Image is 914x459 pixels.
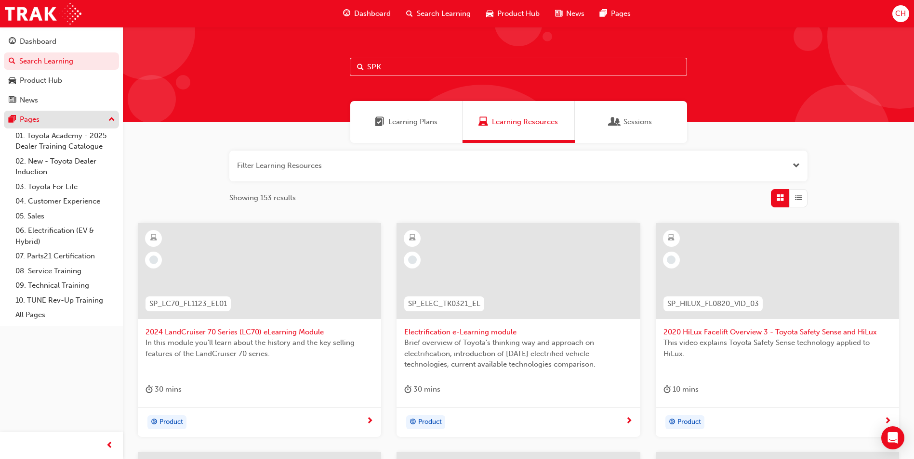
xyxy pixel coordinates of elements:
a: Dashboard [4,33,119,51]
span: search-icon [406,8,413,20]
span: guage-icon [343,8,350,20]
span: Dashboard [354,8,391,19]
span: SP_LC70_FL1123_EL01 [149,298,227,309]
span: learningResourceType_ELEARNING-icon [668,232,675,244]
span: learningRecordVerb_NONE-icon [667,255,676,264]
span: Sessions [623,116,652,127]
div: 30 mins [404,383,440,395]
span: Brief overview of Toyota’s thinking way and approach on electrification, introduction of [DATE] e... [404,337,632,370]
span: Showing 153 results [229,192,296,204]
span: guage-icon [9,38,16,46]
a: 08. Service Training [12,264,119,279]
a: pages-iconPages [592,4,638,24]
span: next-icon [625,417,633,426]
span: Product [418,417,442,428]
div: 10 mins [663,383,699,395]
span: Sessions [610,116,620,127]
a: 09. Technical Training [12,278,119,293]
div: Pages [20,114,40,125]
span: Grid [777,192,784,204]
button: Pages [4,111,119,128]
span: learningResourceType_ELEARNING-icon [150,232,157,244]
span: News [566,8,584,19]
span: Learning Plans [375,116,384,127]
span: 2020 HiLux Facelift Overview 3 - Toyota Safety Sense and HiLux [663,327,891,338]
div: Open Intercom Messenger [881,426,904,449]
a: 01. Toyota Academy - 2025 Dealer Training Catalogue [12,128,119,154]
img: Trak [5,3,81,25]
span: learningResourceType_ELEARNING-icon [409,232,416,244]
span: Pages [611,8,631,19]
button: DashboardSearch LearningProduct HubNews [4,31,119,111]
span: duration-icon [404,383,411,395]
a: guage-iconDashboard [335,4,398,24]
span: Search Learning [417,8,471,19]
span: car-icon [9,76,16,85]
span: Search [357,62,364,73]
span: In this module you'll learn about the history and the key selling features of the LandCruiser 70 ... [146,337,373,359]
a: car-iconProduct Hub [478,4,547,24]
a: 05. Sales [12,209,119,224]
span: target-icon [410,416,416,429]
a: SP_HILUX_FL0820_VID_032020 HiLux Facelift Overview 3 - Toyota Safety Sense and HiLuxThis video ex... [656,223,899,437]
span: This video explains Toyota Safety Sense technology applied to HiLux. [663,337,891,359]
span: target-icon [669,416,676,429]
a: news-iconNews [547,4,592,24]
a: 03. Toyota For Life [12,179,119,194]
span: target-icon [151,416,158,429]
a: 07. Parts21 Certification [12,249,119,264]
span: Product [159,417,183,428]
span: duration-icon [146,383,153,395]
a: search-iconSearch Learning [398,4,478,24]
span: CH [895,8,906,19]
span: next-icon [366,417,373,426]
span: Learning Plans [388,116,437,127]
span: 2024 LandCruiser 70 Series (LC70) eLearning Module [146,327,373,338]
span: SP_ELEC_TK0321_EL [408,298,480,309]
span: next-icon [884,417,891,426]
a: All Pages [12,307,119,322]
span: Product Hub [497,8,540,19]
a: News [4,91,119,109]
button: Open the filter [793,160,800,171]
div: Product Hub [20,75,62,86]
a: 06. Electrification (EV & Hybrid) [12,223,119,249]
a: 04. Customer Experience [12,194,119,209]
span: SP_HILUX_FL0820_VID_03 [667,298,759,309]
a: Search Learning [4,52,119,70]
span: Learning Resources [492,116,558,127]
span: prev-icon [106,440,113,452]
span: search-icon [9,57,15,66]
a: Learning PlansLearning Plans [350,101,463,143]
span: List [795,192,802,204]
div: News [20,95,38,106]
div: 30 mins [146,383,182,395]
input: Search... [350,58,687,76]
button: CH [892,5,909,22]
div: Dashboard [20,36,56,47]
span: learningRecordVerb_NONE-icon [408,255,417,264]
a: SP_LC70_FL1123_EL012024 LandCruiser 70 Series (LC70) eLearning ModuleIn this module you'll learn ... [138,223,381,437]
span: car-icon [486,8,493,20]
span: Product [677,417,701,428]
a: Learning ResourcesLearning Resources [463,101,575,143]
span: news-icon [9,96,16,105]
a: SP_ELEC_TK0321_ELElectrification e-Learning moduleBrief overview of Toyota’s thinking way and app... [397,223,640,437]
a: 10. TUNE Rev-Up Training [12,293,119,308]
a: SessionsSessions [575,101,687,143]
span: duration-icon [663,383,671,395]
span: pages-icon [600,8,607,20]
span: Learning Resources [478,116,488,127]
span: pages-icon [9,115,16,124]
span: Electrification e-Learning module [404,327,632,338]
a: Product Hub [4,72,119,89]
a: 02. New - Toyota Dealer Induction [12,154,119,179]
span: news-icon [555,8,562,20]
span: up-icon [108,114,115,126]
span: learningRecordVerb_NONE-icon [149,255,158,264]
